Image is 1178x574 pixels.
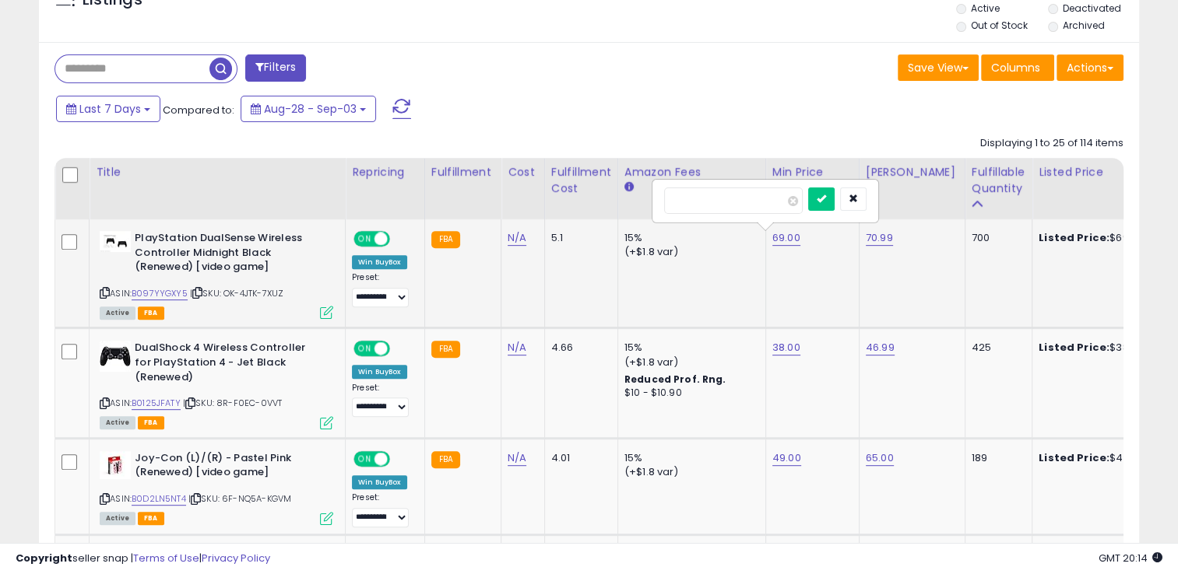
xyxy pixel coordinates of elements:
div: Amazon Fees [624,164,759,180]
label: Deactivated [1063,2,1121,15]
div: Title [96,164,339,180]
div: Listed Price [1039,164,1173,180]
div: (+$1.8 var) [624,355,754,369]
span: | SKU: 6F-NQ5A-KGVM [188,492,291,505]
div: 4.01 [551,451,606,465]
a: B097YYGXY5 [132,287,188,300]
div: 15% [624,341,754,355]
a: B0D2LN5NT4 [132,492,186,506]
span: FBA [138,512,164,525]
img: 31l006CV0IL._SL40_.jpg [100,231,131,252]
div: Win BuyBox [352,365,407,379]
div: Fulfillable Quantity [972,164,1025,197]
img: 31-tmFngrTL._SL40_.jpg [100,451,131,479]
span: | SKU: 8R-F0EC-0VVT [183,397,282,409]
span: All listings currently available for purchase on Amazon [100,416,135,429]
div: (+$1.8 var) [624,245,754,259]
button: Filters [245,54,306,82]
b: Joy-Con (L)/(R) - Pastel Pink (Renewed) [video game] [135,451,324,484]
b: DualShock 4 Wireless Controller for PlayStation 4 - Jet Black (Renewed) [135,341,324,388]
div: $69.00 [1039,231,1168,245]
a: 49.00 [772,450,801,466]
div: Win BuyBox [352,475,407,489]
span: Aug-28 - Sep-03 [264,101,357,117]
div: Preset: [352,272,413,307]
span: Last 7 Days [79,101,141,117]
div: 5.1 [551,231,606,245]
span: Columns [991,60,1040,75]
a: 69.00 [772,230,800,246]
strong: Copyright [16,551,72,565]
span: All listings currently available for purchase on Amazon [100,512,135,525]
div: $38.00 [1039,341,1168,355]
div: Fulfillment [431,164,494,180]
div: Win BuyBox [352,255,407,269]
a: 70.99 [866,230,893,246]
div: Preset: [352,383,413,418]
div: Preset: [352,492,413,527]
span: FBA [138,416,164,429]
small: FBA [431,231,460,248]
span: Compared to: [163,103,234,117]
span: All listings currently available for purchase on Amazon [100,306,135,320]
div: [PERSON_NAME] [866,164,958,180]
a: N/A [508,340,526,355]
div: 15% [624,451,754,465]
a: Terms of Use [133,551,199,565]
span: OFF [388,452,413,465]
small: FBA [431,341,460,358]
div: 700 [972,231,1020,245]
a: 38.00 [772,340,800,355]
div: Repricing [352,164,418,180]
button: Aug-28 - Sep-03 [241,96,376,122]
a: 46.99 [866,340,895,355]
div: Min Price [772,164,853,180]
div: $10 - $10.90 [624,387,754,400]
span: FBA [138,306,164,320]
a: B0125JFATY [132,397,181,410]
div: 189 [972,451,1020,465]
button: Last 7 Days [56,96,160,122]
a: N/A [508,450,526,466]
b: PlayStation DualSense Wireless Controller Midnight Black (Renewed) [video game] [135,231,324,278]
small: Amazon Fees. [624,180,634,194]
div: Fulfillment Cost [551,164,611,197]
span: OFF [388,233,413,246]
button: Save View [898,54,979,81]
div: (+$1.8 var) [624,465,754,479]
div: ASIN: [100,451,333,523]
div: seller snap | | [16,551,270,566]
button: Actions [1057,54,1123,81]
label: Archived [1063,19,1105,32]
a: N/A [508,230,526,246]
a: 65.00 [866,450,894,466]
small: FBA [431,451,460,468]
span: ON [355,452,374,465]
b: Listed Price: [1039,450,1109,465]
button: Columns [981,54,1054,81]
div: $49.15 [1039,451,1168,465]
label: Active [971,2,1000,15]
div: ASIN: [100,341,333,427]
div: 15% [624,231,754,245]
div: Displaying 1 to 25 of 114 items [980,136,1123,151]
span: | SKU: OK-4JTK-7XUZ [190,287,283,299]
b: Listed Price: [1039,230,1109,245]
span: OFF [388,342,413,355]
img: 41JBkCUGj+L._SL40_.jpg [100,341,131,372]
b: Reduced Prof. Rng. [624,373,726,386]
span: ON [355,342,374,355]
div: 4.66 [551,341,606,355]
a: Privacy Policy [202,551,270,565]
b: Listed Price: [1039,340,1109,355]
div: 425 [972,341,1020,355]
div: ASIN: [100,231,333,317]
span: ON [355,233,374,246]
span: 2025-09-11 20:14 GMT [1099,551,1162,565]
label: Out of Stock [971,19,1028,32]
div: Cost [508,164,538,180]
